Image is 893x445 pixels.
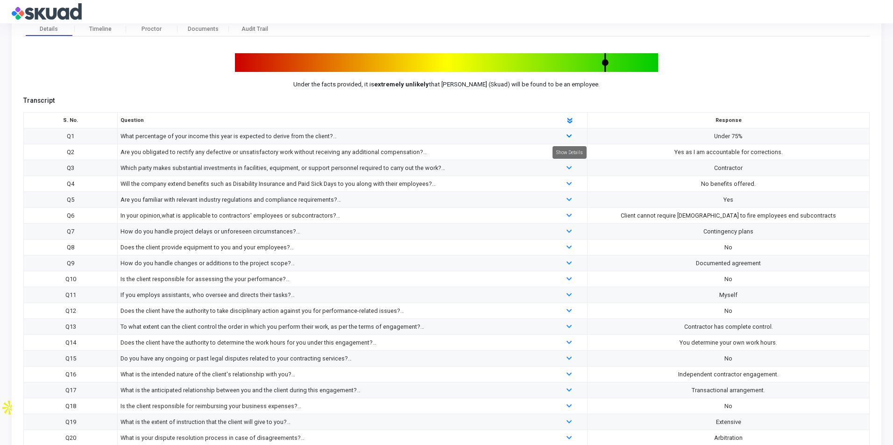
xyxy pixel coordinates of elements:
[177,26,229,33] div: Documents
[120,179,546,189] div: Will the company extend benefits such as Disability Insurance and Paid Sick Days to you along wit...
[24,367,118,382] td: Q16
[24,287,118,303] td: Q11
[553,146,587,159] div: Show Details
[590,211,867,221] div: Client cannot require [DEMOGRAPHIC_DATA] to fire employees end subcontracts
[24,255,118,271] td: Q9
[235,80,658,89] p: Under the facts provided, it is that [PERSON_NAME] (Skuad) will be found to be an employee.
[120,322,546,332] div: To what extent can the client control the order in which you perform their work, as per the terms...
[12,2,82,21] img: logo
[24,351,118,367] td: Q15
[24,113,118,128] th: S. No.
[590,147,867,157] div: Yes as I am accountable for corrections.
[24,303,118,319] td: Q12
[24,160,118,176] td: Q3
[120,226,546,237] div: How do you handle project delays or unforeseen circumstances?
[23,97,870,105] h5: Transcript
[120,131,546,141] div: What percentage of your income this year is expected to derive from the client?
[24,398,118,414] td: Q18
[24,271,118,287] td: Q10
[24,414,118,430] td: Q19
[120,163,546,173] div: Which party makes substantial investments in facilities, equipment, or support personnel required...
[120,353,546,364] div: Do you have any ongoing or past legal disputes related to your contracting services?
[590,242,867,253] div: No
[588,113,870,128] th: Response
[24,208,118,224] td: Q6
[374,81,429,88] b: extremely unlikely
[590,338,867,348] div: You determine your own work hours.
[40,26,58,33] div: Details
[120,211,546,221] div: In your opinion,what is applicable to contractors' employees or subcontractors?
[590,433,867,443] div: Arbitration
[590,179,867,189] div: No benefits offered.
[120,274,546,284] div: Is the client responsible for assessing the your performance?
[590,353,867,364] div: No
[120,385,546,396] div: What is the anticipated relationship between you and the client during this engagement?
[590,417,867,427] div: Extensive
[24,319,118,335] td: Q13
[590,385,867,396] div: Transactional arrangement.
[590,322,867,332] div: Contractor has complete control.
[120,258,546,268] div: How do you handle changes or additions to the project scope?
[120,290,546,300] div: If you employs assistants, who oversee and directs their tasks?
[24,224,118,240] td: Q7
[89,26,112,33] div: Timeline
[120,195,546,205] div: Are you familiar with relevant industry regulations and compliance requirements?
[120,242,546,253] div: Does the client provide equipment to you and your employees?
[590,306,867,316] div: No
[120,338,546,348] div: Does the client have the authority to determine the work hours for you under this engagement?
[590,195,867,205] div: Yes
[590,274,867,284] div: No
[590,369,867,380] div: Independent contractor engagement.
[590,290,867,300] div: Myself
[126,26,177,33] div: Proctor
[24,176,118,192] td: Q4
[590,258,867,268] div: Documented agreement
[24,240,118,255] td: Q8
[24,192,118,208] td: Q5
[120,369,546,380] div: What is the intended nature of the client's relationship with you?
[120,401,546,411] div: Is the client responsible for reimbursing your business expenses?
[590,401,867,411] div: No
[116,115,550,126] div: Question
[120,306,546,316] div: Does the client have the authority to take disciplinary action against you for performance-relate...
[229,26,280,33] div: Audit Trail
[120,147,546,157] div: Are you obligated to rectify any defective or unsatisfactory work without receiving any additiona...
[24,128,118,144] td: Q1
[24,382,118,398] td: Q17
[24,144,118,160] td: Q2
[590,131,867,141] div: Under 75%
[590,226,867,237] div: Contingency plans
[120,433,546,443] div: What is your dispute resolution process in case of disagreements?
[120,417,546,427] div: What is the extent of instruction that the client will give to you?
[590,163,867,173] div: Contractor
[24,335,118,351] td: Q14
